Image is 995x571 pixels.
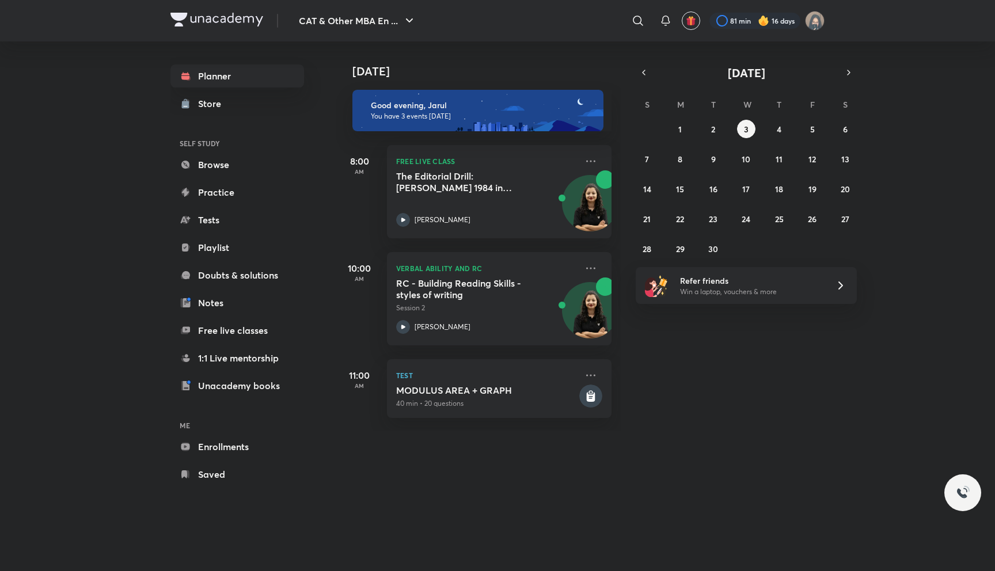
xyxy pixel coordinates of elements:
[711,154,716,165] abbr: September 9, 2025
[671,180,689,198] button: September 15, 2025
[737,150,755,168] button: September 10, 2025
[170,435,304,458] a: Enrollments
[775,214,784,224] abbr: September 25, 2025
[843,99,848,110] abbr: Saturday
[677,99,684,110] abbr: Monday
[292,9,423,32] button: CAT & Other MBA En ...
[396,277,540,300] h5: RC - Building Reading Skills - styles of writing
[638,150,656,168] button: September 7, 2025
[170,347,304,370] a: 1:1 Live mentorship
[170,208,304,231] a: Tests
[678,154,682,165] abbr: September 8, 2025
[671,210,689,228] button: September 22, 2025
[836,210,855,228] button: September 27, 2025
[803,120,822,138] button: September 5, 2025
[170,264,304,287] a: Doubts & solutions
[336,382,382,389] p: AM
[170,64,304,87] a: Planner
[775,184,783,195] abbr: September 18, 2025
[352,64,623,78] h4: [DATE]
[170,153,304,176] a: Browse
[728,65,765,81] span: [DATE]
[643,243,651,254] abbr: September 28, 2025
[836,180,855,198] button: September 20, 2025
[810,99,815,110] abbr: Friday
[682,12,700,30] button: avatar
[843,124,848,135] abbr: September 6, 2025
[742,184,750,195] abbr: September 17, 2025
[396,261,577,275] p: Verbal Ability and RC
[371,100,593,111] h6: Good evening, Jarul
[770,150,788,168] button: September 11, 2025
[836,150,855,168] button: September 13, 2025
[645,154,649,165] abbr: September 7, 2025
[396,368,577,382] p: Test
[737,120,755,138] button: September 3, 2025
[803,150,822,168] button: September 12, 2025
[170,374,304,397] a: Unacademy books
[643,214,651,224] abbr: September 21, 2025
[742,154,750,165] abbr: September 10, 2025
[671,150,689,168] button: September 8, 2025
[803,180,822,198] button: September 19, 2025
[336,154,382,168] h5: 8:00
[742,214,750,224] abbr: September 24, 2025
[652,64,841,81] button: [DATE]
[805,11,825,31] img: Jarul Jangid
[777,99,781,110] abbr: Thursday
[336,368,382,382] h5: 11:00
[198,97,228,111] div: Store
[770,180,788,198] button: September 18, 2025
[808,154,816,165] abbr: September 12, 2025
[396,154,577,168] p: FREE LIVE CLASS
[776,154,783,165] abbr: September 11, 2025
[563,181,618,237] img: Avatar
[676,214,684,224] abbr: September 22, 2025
[709,214,717,224] abbr: September 23, 2025
[170,319,304,342] a: Free live classes
[563,288,618,344] img: Avatar
[638,180,656,198] button: September 14, 2025
[704,239,723,258] button: September 30, 2025
[645,99,650,110] abbr: Sunday
[841,154,849,165] abbr: September 13, 2025
[841,214,849,224] abbr: September 27, 2025
[743,99,751,110] abbr: Wednesday
[396,398,577,409] p: 40 min • 20 questions
[808,184,816,195] abbr: September 19, 2025
[638,239,656,258] button: September 28, 2025
[810,124,815,135] abbr: September 5, 2025
[704,120,723,138] button: September 2, 2025
[170,181,304,204] a: Practice
[770,210,788,228] button: September 25, 2025
[686,16,696,26] img: avatar
[770,120,788,138] button: September 4, 2025
[336,168,382,175] p: AM
[671,120,689,138] button: September 1, 2025
[711,124,715,135] abbr: September 2, 2025
[808,214,816,224] abbr: September 26, 2025
[680,275,822,287] h6: Refer friends
[676,184,684,195] abbr: September 15, 2025
[708,243,718,254] abbr: September 30, 2025
[777,124,781,135] abbr: September 4, 2025
[737,210,755,228] button: September 24, 2025
[836,120,855,138] button: September 6, 2025
[170,13,263,29] a: Company Logo
[678,124,682,135] abbr: September 1, 2025
[709,184,717,195] abbr: September 16, 2025
[704,210,723,228] button: September 23, 2025
[758,15,769,26] img: streak
[645,274,668,297] img: referral
[415,215,470,225] p: [PERSON_NAME]
[170,13,263,26] img: Company Logo
[170,291,304,314] a: Notes
[638,210,656,228] button: September 21, 2025
[170,92,304,115] a: Store
[396,303,577,313] p: Session 2
[803,210,822,228] button: September 26, 2025
[336,275,382,282] p: AM
[704,150,723,168] button: September 9, 2025
[676,243,685,254] abbr: September 29, 2025
[170,236,304,259] a: Playlist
